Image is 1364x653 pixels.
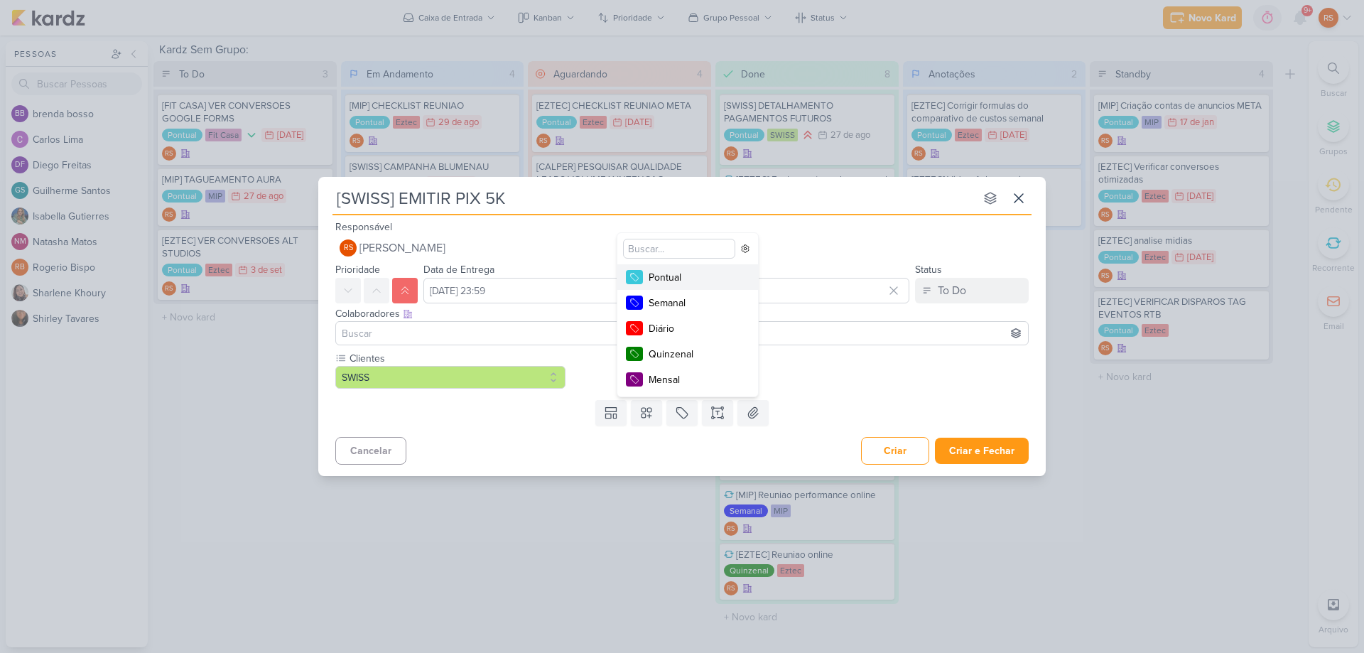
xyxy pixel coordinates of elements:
label: Data de Entrega [423,264,494,276]
span: [PERSON_NAME] [359,239,445,257]
button: Semanal [617,290,758,315]
button: Quinzenal [617,341,758,367]
button: To Do [915,278,1029,303]
button: Criar [861,437,929,465]
button: RS [PERSON_NAME] [335,235,1029,261]
div: Diário [649,321,741,336]
button: Pontual [617,264,758,290]
label: Status [915,264,942,276]
div: Quinzenal [649,347,741,362]
div: To Do [938,282,966,299]
div: Pontual [649,270,741,285]
div: Colaboradores [335,306,1029,321]
label: Prioridade [335,264,380,276]
p: RS [344,244,353,252]
label: Responsável [335,221,392,233]
label: Clientes [348,351,565,366]
div: Renan Sena [340,239,357,257]
div: Mensal [649,372,741,387]
input: Buscar [339,325,1025,342]
button: Criar e Fechar [935,438,1029,464]
input: Kard Sem Título [332,185,975,211]
input: Select a date [423,278,909,303]
button: Mensal [617,367,758,392]
button: Cancelar [335,437,406,465]
div: Semanal [649,296,741,311]
input: Buscar... [623,239,735,259]
button: Diário [617,315,758,341]
button: SWISS [335,366,565,389]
